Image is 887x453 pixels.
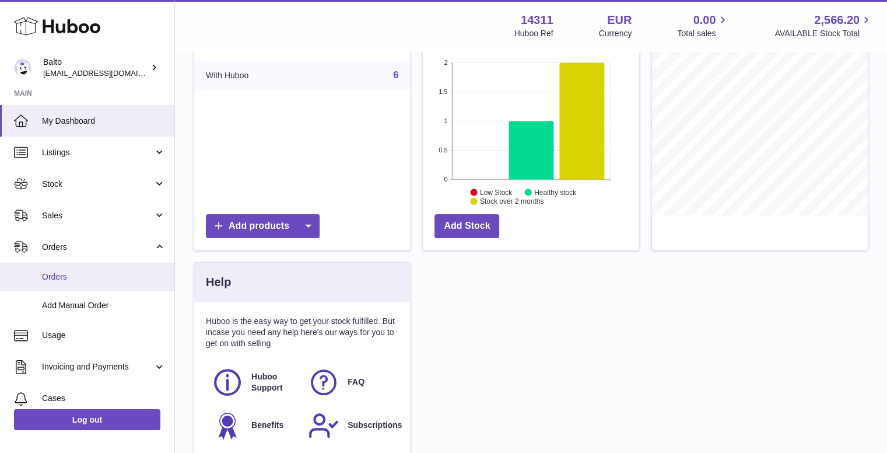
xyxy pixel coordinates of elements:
[42,361,153,372] span: Invoicing and Payments
[693,12,716,28] span: 0.00
[251,371,295,393] span: Huboo Support
[521,12,553,28] strong: 14311
[393,70,398,80] a: 6
[212,410,296,441] a: Benefits
[434,214,499,238] a: Add Stock
[439,147,448,154] text: 0.5
[14,409,160,430] a: Log out
[607,12,632,28] strong: EUR
[774,12,873,39] a: 2,566.20 AVAILABLE Stock Total
[42,210,153,221] span: Sales
[439,88,448,95] text: 1.5
[444,117,448,124] text: 1
[206,214,320,238] a: Add products
[42,330,166,341] span: Usage
[42,393,166,404] span: Cases
[194,60,308,90] td: With Huboo
[206,316,398,349] p: Huboo is the easy way to get your stock fulfilled. But incase you need any help here's our ways f...
[677,12,729,39] a: 0.00 Total sales
[251,420,283,431] span: Benefits
[348,377,364,388] span: FAQ
[42,116,166,127] span: My Dashboard
[308,367,392,398] a: FAQ
[42,242,153,253] span: Orders
[14,59,31,76] img: softiontesting@gmail.com
[42,179,153,190] span: Stock
[43,68,171,78] span: [EMAIL_ADDRESS][DOMAIN_NAME]
[212,367,296,398] a: Huboo Support
[42,271,166,283] span: Orders
[677,28,729,39] span: Total sales
[514,28,553,39] div: Huboo Ref
[42,147,153,158] span: Listings
[599,28,632,39] div: Currency
[444,176,448,183] text: 0
[348,420,402,431] span: Subscriptions
[480,197,544,205] text: Stock over 2 months
[774,28,873,39] span: AVAILABLE Stock Total
[308,410,392,441] a: Subscriptions
[814,12,860,28] span: 2,566.20
[206,274,231,290] h3: Help
[42,300,166,311] span: Add Manual Order
[43,57,148,79] div: Balto
[444,59,448,66] text: 2
[480,189,513,197] text: Low Stock
[534,189,577,197] text: Healthy stock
